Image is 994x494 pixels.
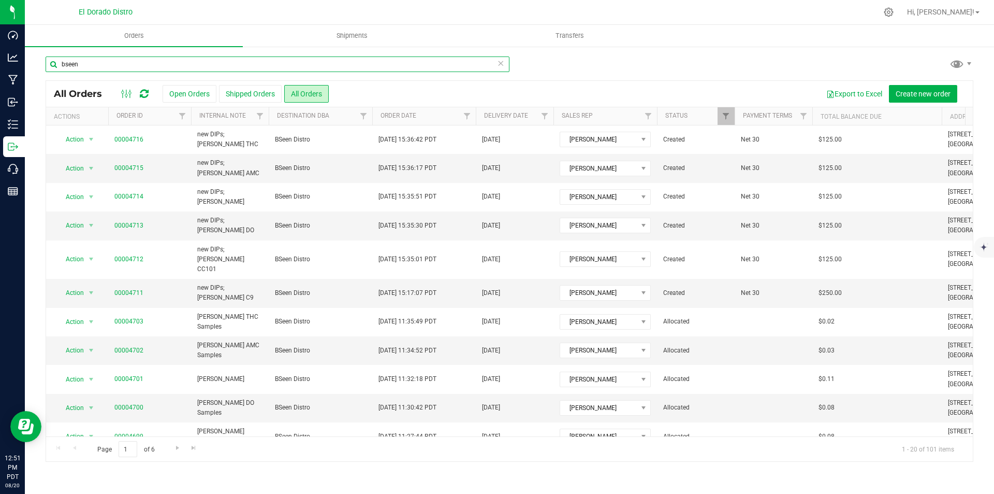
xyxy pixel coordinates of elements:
[536,107,553,125] a: Filter
[718,107,735,125] a: Filter
[560,190,637,204] span: [PERSON_NAME]
[663,374,728,384] span: Allocated
[663,403,728,413] span: Allocated
[741,192,806,202] span: Net 30
[197,427,262,446] span: [PERSON_NAME] CC101 Samples
[818,403,835,413] span: $0.08
[560,372,637,387] span: [PERSON_NAME]
[663,346,728,356] span: Allocated
[197,341,262,360] span: [PERSON_NAME] AMC Samples
[482,163,500,173] span: [DATE]
[56,429,84,444] span: Action
[114,163,143,173] a: 00004715
[484,112,528,119] a: Delivery Date
[275,403,366,413] span: BSeen Distro
[56,132,84,147] span: Action
[323,31,382,40] span: Shipments
[174,107,191,125] a: Filter
[665,112,688,119] a: Status
[812,107,942,125] th: Total Balance Due
[197,312,262,332] span: [PERSON_NAME] THC Samples
[56,343,84,358] span: Action
[110,31,158,40] span: Orders
[818,374,835,384] span: $0.11
[381,112,416,119] a: Order Date
[8,52,18,63] inline-svg: Analytics
[85,286,98,300] span: select
[56,190,84,204] span: Action
[663,221,728,231] span: Created
[8,164,18,174] inline-svg: Call Center
[186,441,201,455] a: Go to the last page
[482,288,500,298] span: [DATE]
[818,346,835,356] span: $0.03
[741,255,806,264] span: Net 30
[818,255,842,264] span: $125.00
[114,317,143,327] a: 00004703
[741,135,806,145] span: Net 30
[663,317,728,327] span: Allocated
[5,454,20,482] p: 12:51 PM PDT
[197,158,262,178] span: new DIPs; [PERSON_NAME] AMC
[818,135,842,145] span: $125.00
[818,221,842,231] span: $125.00
[560,132,637,147] span: [PERSON_NAME]
[459,107,476,125] a: Filter
[275,346,366,356] span: BSeen Distro
[562,112,593,119] a: Sales Rep
[8,75,18,85] inline-svg: Manufacturing
[355,107,372,125] a: Filter
[560,343,637,358] span: [PERSON_NAME]
[560,401,637,415] span: [PERSON_NAME]
[743,112,792,119] a: Payment Terms
[896,90,951,98] span: Create new order
[378,346,436,356] span: [DATE] 11:34:52 PDT
[114,192,143,202] a: 00004714
[818,288,842,298] span: $250.00
[275,288,366,298] span: BSeen Distro
[119,441,137,457] input: 1
[378,163,436,173] span: [DATE] 15:36:17 PDT
[818,317,835,327] span: $0.02
[378,288,436,298] span: [DATE] 15:17:07 PDT
[54,88,112,100] span: All Orders
[114,255,143,264] a: 00004712
[8,119,18,130] inline-svg: Inventory
[8,30,18,40] inline-svg: Dashboard
[482,432,500,442] span: [DATE]
[197,283,262,303] span: new DIPs; [PERSON_NAME] C9
[85,161,98,176] span: select
[741,221,806,231] span: Net 30
[85,132,98,147] span: select
[560,252,637,266] span: [PERSON_NAME]
[8,142,18,152] inline-svg: Outbound
[663,192,728,202] span: Created
[378,255,436,264] span: [DATE] 15:35:01 PDT
[197,374,244,384] span: [PERSON_NAME]
[197,187,262,207] span: new DIPs; [PERSON_NAME]
[378,192,436,202] span: [DATE] 15:35:51 PDT
[482,221,500,231] span: [DATE]
[79,8,133,17] span: El Dorado Distro
[894,441,962,457] span: 1 - 20 of 101 items
[114,346,143,356] a: 00004702
[199,112,246,119] a: Internal Note
[275,317,366,327] span: BSeen Distro
[8,186,18,196] inline-svg: Reports
[56,286,84,300] span: Action
[818,432,835,442] span: $0.08
[663,288,728,298] span: Created
[243,25,461,47] a: Shipments
[85,252,98,266] span: select
[284,85,329,103] button: All Orders
[275,135,366,145] span: BSeen Distro
[10,411,41,442] iframe: Resource center
[170,441,185,455] a: Go to the next page
[56,252,84,266] span: Action
[85,218,98,233] span: select
[818,192,842,202] span: $125.00
[560,218,637,233] span: [PERSON_NAME]
[277,112,329,119] a: Destination DBA
[378,432,436,442] span: [DATE] 11:27:44 PDT
[275,221,366,231] span: BSeen Distro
